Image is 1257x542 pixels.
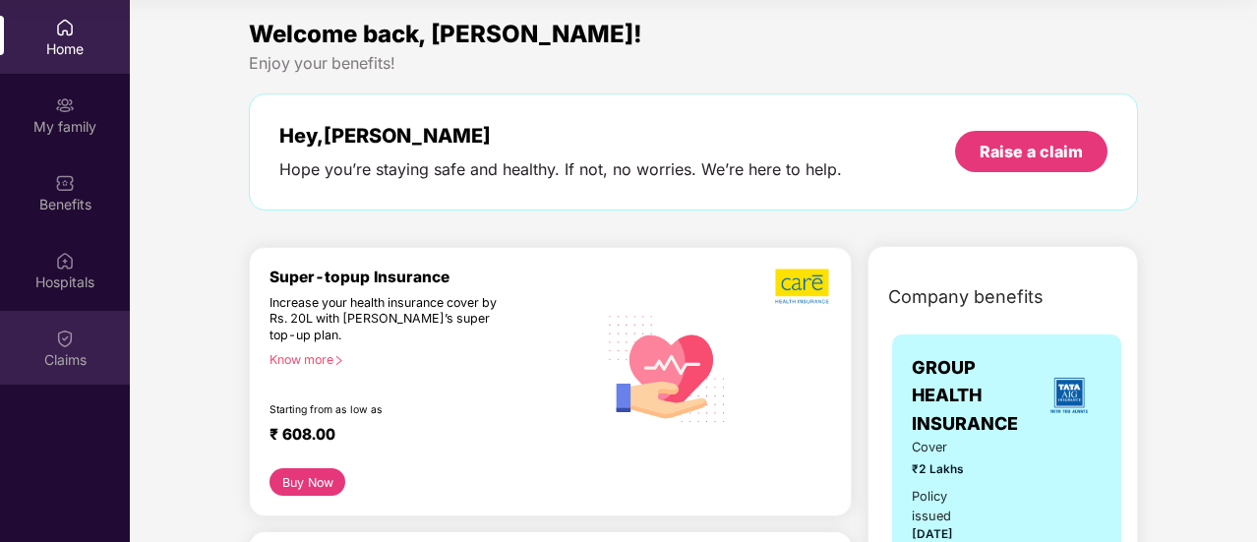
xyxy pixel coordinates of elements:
img: svg+xml;base64,PHN2ZyBpZD0iSG9tZSIgeG1sbnM9Imh0dHA6Ly93d3cudzMub3JnLzIwMDAvc3ZnIiB3aWR0aD0iMjAiIG... [55,18,75,37]
span: Company benefits [888,283,1044,311]
div: ₹ 608.00 [269,425,577,449]
div: Hope you’re staying safe and healthy. If not, no worries. We’re here to help. [279,159,842,180]
img: svg+xml;base64,PHN2ZyBpZD0iSG9zcGl0YWxzIiB4bWxucz0iaHR0cDovL3d3dy53My5vcmcvMjAwMC9zdmciIHdpZHRoPS... [55,251,75,271]
span: [DATE] [912,527,953,541]
img: svg+xml;base64,PHN2ZyB3aWR0aD0iMjAiIGhlaWdodD0iMjAiIHZpZXdCb3g9IjAgMCAyMCAyMCIgZmlsbD0ibm9uZSIgeG... [55,95,75,115]
div: Policy issued [912,487,984,526]
span: Welcome back, [PERSON_NAME]! [249,20,642,48]
img: svg+xml;base64,PHN2ZyBpZD0iQmVuZWZpdHMiIHhtbG5zPSJodHRwOi8vd3d3LnczLm9yZy8yMDAwL3N2ZyIgd2lkdGg9Ij... [55,173,75,193]
div: Raise a claim [980,141,1083,162]
div: Hey, [PERSON_NAME] [279,124,842,148]
img: insurerLogo [1043,369,1096,422]
div: Starting from as low as [269,403,513,417]
button: Buy Now [269,468,345,496]
span: Cover [912,438,984,457]
img: b5dec4f62d2307b9de63beb79f102df3.png [775,268,831,305]
span: right [333,355,344,366]
span: GROUP HEALTH INSURANCE [912,354,1037,438]
img: svg+xml;base64,PHN2ZyBpZD0iQ2xhaW0iIHhtbG5zPSJodHRwOi8vd3d3LnczLm9yZy8yMDAwL3N2ZyIgd2lkdGg9IjIwIi... [55,329,75,348]
span: ₹2 Lakhs [912,460,984,479]
div: Super-topup Insurance [269,268,597,286]
div: Increase your health insurance cover by Rs. 20L with [PERSON_NAME]’s super top-up plan. [269,295,512,344]
img: svg+xml;base64,PHN2ZyB4bWxucz0iaHR0cDovL3d3dy53My5vcmcvMjAwMC9zdmciIHhtbG5zOnhsaW5rPSJodHRwOi8vd3... [597,296,738,439]
div: Enjoy your benefits! [249,53,1138,74]
div: Know more [269,352,585,366]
